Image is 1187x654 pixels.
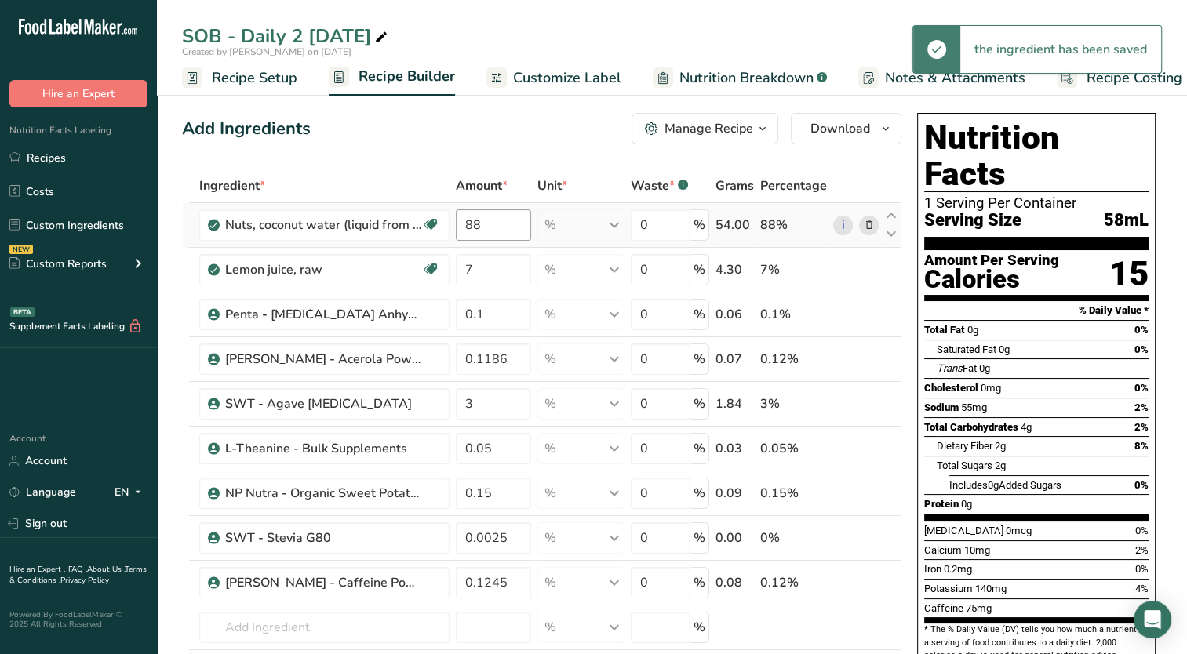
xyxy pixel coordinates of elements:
[1134,479,1149,491] span: 0%
[1087,67,1182,89] span: Recipe Costing
[924,301,1149,320] section: % Daily Value *
[10,307,35,317] div: BETA
[924,563,941,575] span: Iron
[486,60,621,96] a: Customize Label
[924,253,1059,268] div: Amount Per Serving
[760,260,827,279] div: 7%
[760,176,827,195] span: Percentage
[199,176,265,195] span: Ingredient
[715,394,754,413] div: 1.84
[924,602,963,614] span: Caffeine
[760,216,827,234] div: 88%
[924,211,1021,231] span: Serving Size
[924,195,1149,211] div: 1 Serving Per Container
[715,176,754,195] span: Grams
[1109,253,1149,295] div: 15
[1135,525,1149,536] span: 0%
[966,602,992,614] span: 75mg
[9,610,147,629] div: Powered By FoodLabelMaker © 2025 All Rights Reserved
[182,22,391,50] div: SOB - Daily 2 [DATE]
[225,529,421,547] div: SWT - Stevia G80
[715,260,754,279] div: 4.30
[924,421,1018,433] span: Total Carbohydrates
[225,350,421,369] div: [PERSON_NAME] - Acerola Powder 17-20% Vitamin C
[715,350,754,369] div: 0.07
[1135,583,1149,594] span: 4%
[760,350,827,369] div: 0.12%
[537,176,567,195] span: Unit
[1134,401,1149,413] span: 2%
[182,60,297,96] a: Recipe Setup
[858,60,1025,96] a: Notes & Attachments
[60,575,109,586] a: Privacy Policy
[791,113,901,144] button: Download
[631,176,688,195] div: Waste
[995,440,1006,452] span: 2g
[225,394,421,413] div: SWT - Agave [MEDICAL_DATA]
[715,305,754,324] div: 0.06
[9,564,65,575] a: Hire an Expert .
[924,268,1059,291] div: Calories
[225,573,421,592] div: [PERSON_NAME] - Caffeine Powder
[924,498,959,510] span: Protein
[760,484,827,503] div: 0.15%
[937,362,963,374] i: Trans
[9,564,147,586] a: Terms & Conditions .
[937,460,992,471] span: Total Sugars
[9,256,107,272] div: Custom Reports
[9,478,76,506] a: Language
[715,484,754,503] div: 0.09
[182,116,311,142] div: Add Ingredients
[981,382,1001,394] span: 0mg
[937,343,996,355] span: Saturated Fat
[961,498,972,510] span: 0g
[715,216,754,234] div: 54.00
[225,484,421,503] div: NP Nutra - Organic Sweet Potato Powder
[924,525,1003,536] span: [MEDICAL_DATA]
[961,401,987,413] span: 55mg
[924,324,965,336] span: Total Fat
[665,119,753,138] div: Manage Recipe
[225,305,421,324] div: Penta - [MEDICAL_DATA] Anhydrous Granular (03-31000)
[1006,525,1032,536] span: 0mcg
[715,439,754,458] div: 0.03
[225,216,421,234] div: Nuts, coconut water (liquid from coconuts)
[182,45,351,58] span: Created by [PERSON_NAME] on [DATE]
[760,573,827,592] div: 0.12%
[9,245,33,254] div: NEW
[979,362,990,374] span: 0g
[359,66,455,87] span: Recipe Builder
[679,67,814,89] span: Nutrition Breakdown
[937,440,992,452] span: Dietary Fiber
[944,563,972,575] span: 0.2mg
[975,583,1007,594] span: 140mg
[329,59,455,96] a: Recipe Builder
[949,479,1061,491] span: Includes Added Sugars
[513,67,621,89] span: Customize Label
[1135,563,1149,575] span: 0%
[885,67,1025,89] span: Notes & Attachments
[810,119,870,138] span: Download
[924,401,959,413] span: Sodium
[1134,343,1149,355] span: 0%
[456,176,508,195] span: Amount
[760,439,827,458] div: 0.05%
[760,394,827,413] div: 3%
[632,113,778,144] button: Manage Recipe
[212,67,297,89] span: Recipe Setup
[964,544,990,556] span: 10mg
[760,529,827,547] div: 0%
[924,544,962,556] span: Calcium
[1135,544,1149,556] span: 2%
[87,564,125,575] a: About Us .
[760,305,827,324] div: 0.1%
[1021,421,1032,433] span: 4g
[999,343,1010,355] span: 0g
[995,460,1006,471] span: 2g
[1134,440,1149,452] span: 8%
[924,120,1149,192] h1: Nutrition Facts
[653,60,827,96] a: Nutrition Breakdown
[833,216,853,235] a: i
[924,382,978,394] span: Cholesterol
[68,564,87,575] a: FAQ .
